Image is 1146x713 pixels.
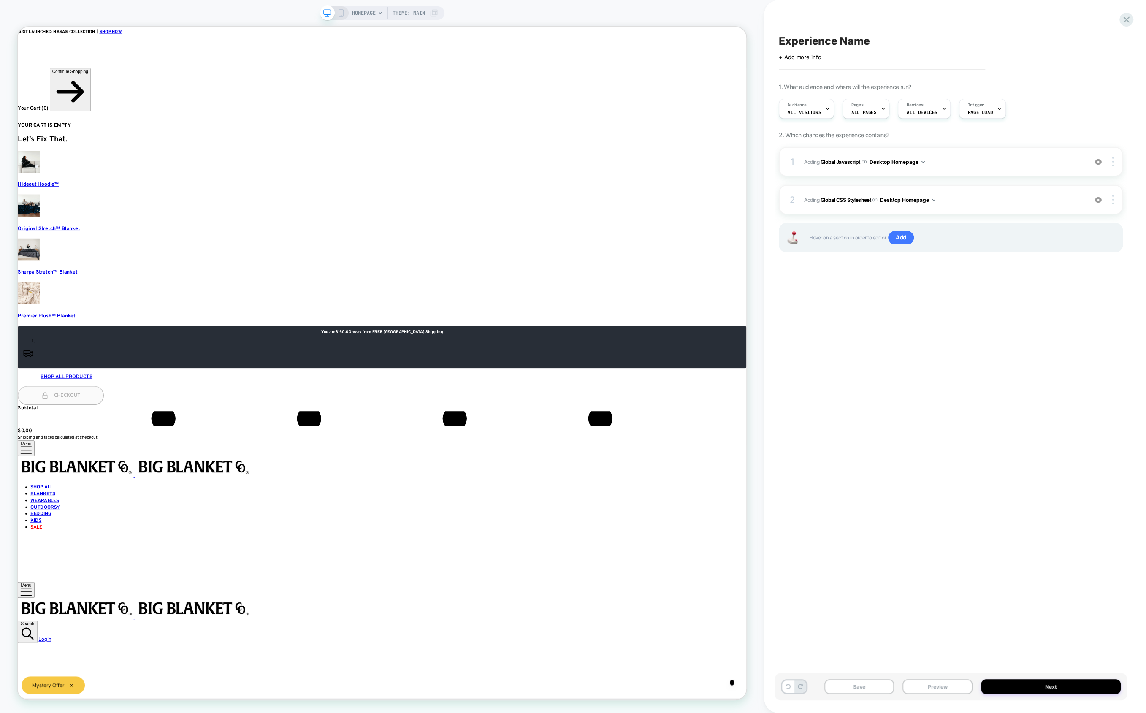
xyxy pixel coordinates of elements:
[880,195,935,205] button: Desktop Homepage
[788,154,797,169] div: 1
[34,104,38,112] span: 0
[405,403,567,410] strong: You are away from FREE [GEOGRAPHIC_DATA] Shipping
[821,196,871,203] b: Global CSS Stylesheet
[352,6,376,20] span: HOMEPAGE
[907,109,937,115] span: ALL DEVICES
[851,102,863,108] span: Pages
[851,109,876,115] span: ALL PAGES
[46,56,94,62] div: Continue Shopping
[804,157,1083,167] span: Adding
[1095,158,1102,165] img: crossed eye
[861,157,867,166] span: on
[804,195,1083,205] span: Adding
[17,627,55,635] a: Wearables
[779,54,821,60] span: + Add more info
[17,645,45,653] a: Bedding
[17,618,50,626] a: Blankets
[43,54,97,112] button: Continue Shopping
[156,572,311,600] img: Big Blanket Сo®
[4,552,18,558] span: Menu
[779,131,889,138] span: 2. Which changes the experience contains?
[779,83,911,90] span: 1. What audience and where will the experience run?
[784,231,801,244] img: Joystick
[968,109,993,115] span: Page Load
[17,636,56,644] a: Outdoorsy
[902,679,973,694] button: Preview
[393,6,425,20] span: Theme: MAIN
[821,158,860,165] b: Global Javascript
[921,161,925,163] img: down arrow
[888,231,914,244] span: Add
[824,679,894,694] button: Save
[788,102,807,108] span: Audience
[809,231,1113,244] span: Hover on a section in order to edit or
[17,663,33,671] a: Sale
[872,195,877,204] span: on
[424,403,445,410] span: $150.00
[932,199,935,201] img: down arrow
[968,102,984,108] span: Trigger
[788,192,797,207] div: 2
[981,679,1121,694] button: Next
[869,157,925,167] button: Desktop Homepage
[779,35,870,47] span: Experience Name
[788,109,821,115] span: All Visitors
[907,102,923,108] span: Devices
[48,486,84,496] span: Checkout
[109,3,138,10] a: SHOP NOW
[1112,157,1114,166] img: close
[17,610,47,618] a: Shop All
[1112,195,1114,204] img: close
[1095,196,1102,203] img: crossed eye
[17,654,32,662] a: Kids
